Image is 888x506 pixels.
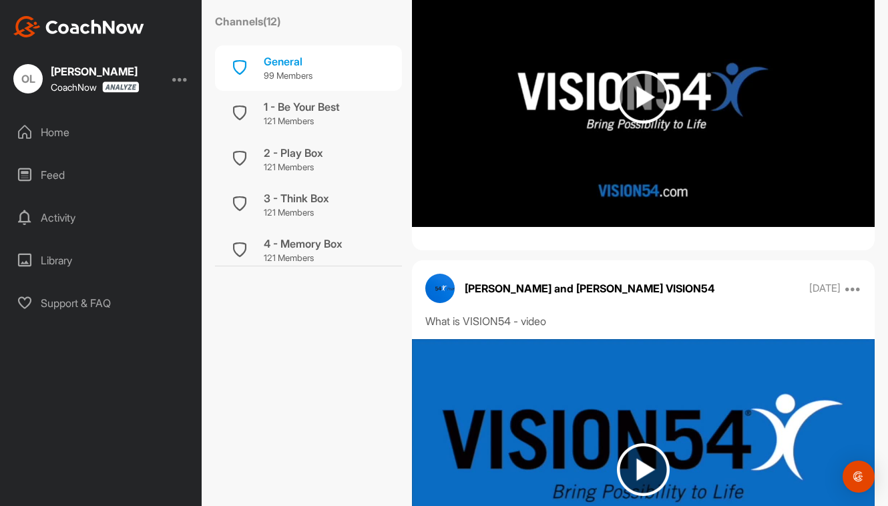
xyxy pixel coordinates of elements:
p: 121 Members [264,252,343,265]
div: Support & FAQ [7,286,196,320]
p: 121 Members [264,115,340,128]
p: 121 Members [264,161,323,174]
p: [PERSON_NAME] and [PERSON_NAME] VISION54 [465,280,715,296]
label: Channels ( 12 ) [215,13,280,29]
div: General [264,53,312,69]
div: Activity [7,201,196,234]
img: play [617,71,670,123]
div: 1 - Be Your Best [264,99,340,115]
div: [PERSON_NAME] [51,66,140,77]
div: 3 - Think Box [264,190,329,206]
p: 99 Members [264,69,312,83]
div: OL [13,64,43,93]
div: 4 - Memory Box [264,236,343,252]
div: CoachNow [51,81,140,93]
img: play [617,443,670,496]
p: 121 Members [264,206,329,220]
div: What is VISION54 - video [425,313,861,329]
div: Library [7,244,196,277]
img: CoachNow [13,16,144,37]
div: Home [7,115,196,149]
img: avatar [425,274,455,303]
p: [DATE] [809,282,841,295]
div: 2 - Play Box [264,145,323,161]
img: CoachNow analyze [102,81,140,93]
div: Feed [7,158,196,192]
div: Open Intercom Messenger [843,461,875,493]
